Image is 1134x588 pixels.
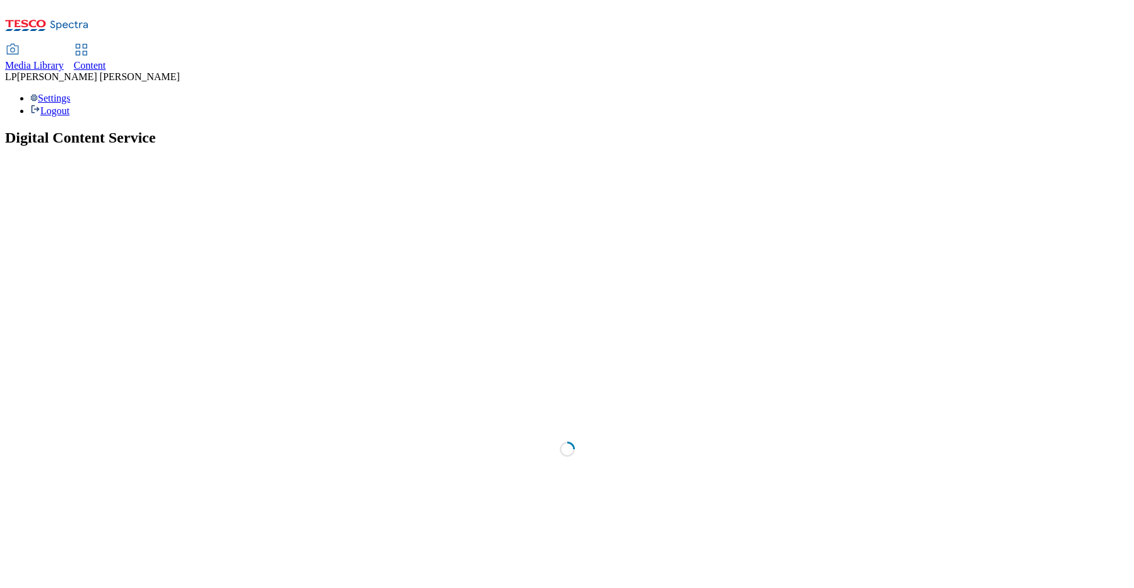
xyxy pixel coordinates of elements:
a: Content [74,45,106,71]
span: Media Library [5,60,64,71]
a: Logout [30,105,69,116]
span: [PERSON_NAME] [PERSON_NAME] [17,71,180,82]
h1: Digital Content Service [5,129,1129,146]
a: Media Library [5,45,64,71]
span: LP [5,71,17,82]
a: Settings [30,93,71,103]
span: Content [74,60,106,71]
